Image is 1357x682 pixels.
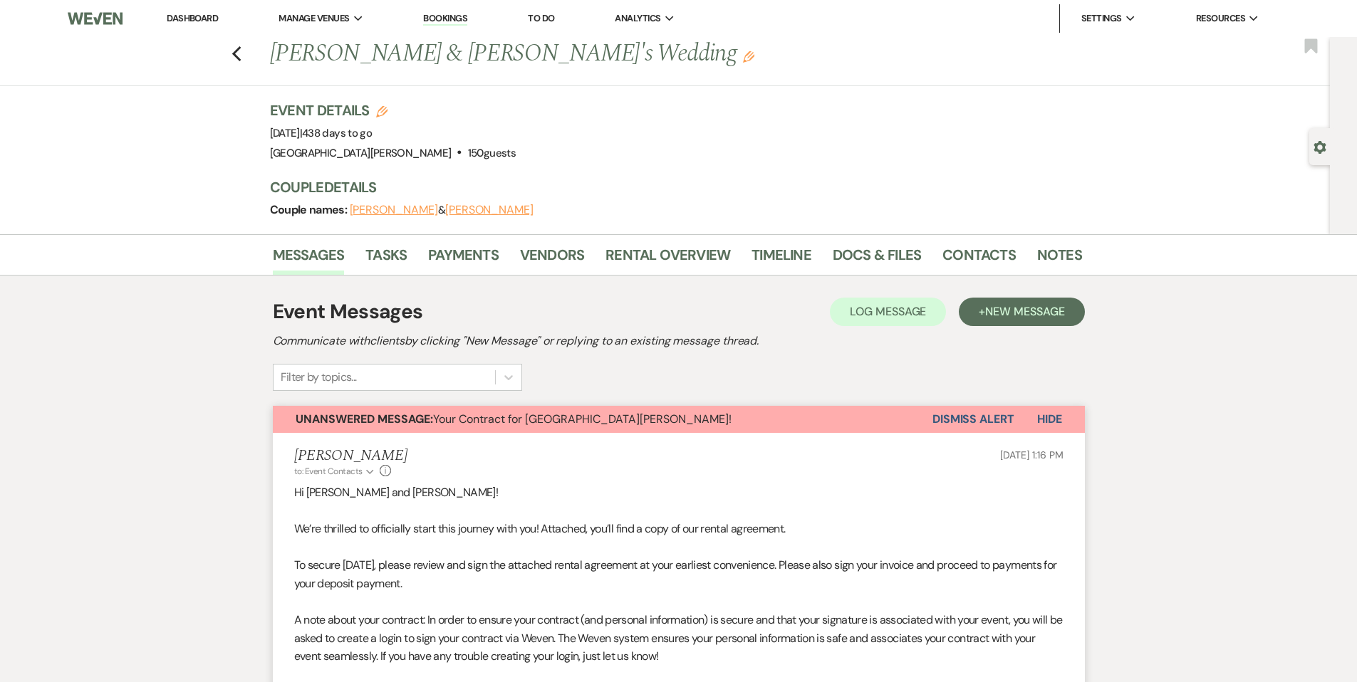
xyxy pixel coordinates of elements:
p: Hi [PERSON_NAME] and [PERSON_NAME]! [294,483,1064,502]
span: Analytics [615,11,660,26]
span: 438 days to go [302,126,372,140]
span: Log Message [850,304,926,319]
a: Messages [273,243,345,275]
span: & [350,203,534,217]
span: Your Contract for [GEOGRAPHIC_DATA][PERSON_NAME]! [296,411,732,426]
a: Bookings [423,12,467,26]
span: Couple names: [270,202,350,217]
div: Filter by topics... [281,369,357,386]
span: Settings [1081,11,1122,26]
a: To Do [528,12,554,24]
button: Edit [743,50,754,63]
button: to: Event Contacts [294,465,376,478]
button: Unanswered Message:Your Contract for [GEOGRAPHIC_DATA][PERSON_NAME]! [273,406,932,433]
h1: [PERSON_NAME] & [PERSON_NAME]'s Wedding [270,37,908,71]
span: [DATE] 1:16 PM [1000,448,1063,461]
p: To secure [DATE], please review and sign the attached rental agreement at your earliest convenien... [294,556,1064,592]
button: Log Message [830,298,946,326]
a: Dashboard [167,12,218,24]
h3: Couple Details [270,177,1068,197]
h1: Event Messages [273,297,423,327]
p: A note about your contract: In order to ensure your contract (and personal information) is secure... [294,611,1064,666]
span: | [300,126,372,140]
a: Vendors [520,243,584,275]
span: Hide [1037,411,1062,426]
a: Docs & Files [833,243,921,275]
h3: Event Details [270,100,516,120]
span: 150 guests [468,146,516,160]
button: Hide [1014,406,1085,433]
a: Contacts [942,243,1016,275]
h2: Communicate with clients by clicking "New Message" or replying to an existing message thread. [273,332,1085,350]
a: Tasks [365,243,407,275]
span: Resources [1196,11,1245,26]
p: We’re thrilled to officially start this journey with you! Attached, you’ll find a copy of our ren... [294,520,1064,538]
span: to: Event Contacts [294,466,363,477]
span: [DATE] [270,126,373,140]
span: New Message [985,304,1064,319]
a: Timeline [752,243,811,275]
span: [GEOGRAPHIC_DATA][PERSON_NAME] [270,146,452,160]
h5: [PERSON_NAME] [294,447,407,465]
strong: Unanswered Message: [296,411,433,426]
a: Rental Overview [605,243,730,275]
button: [PERSON_NAME] [445,204,534,216]
a: Payments [428,243,499,275]
a: Notes [1037,243,1082,275]
button: Dismiss Alert [932,406,1014,433]
img: Weven Logo [68,4,122,33]
button: [PERSON_NAME] [350,204,438,216]
button: Open lead details [1314,140,1326,153]
span: Manage Venues [279,11,349,26]
button: +New Message [959,298,1084,326]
